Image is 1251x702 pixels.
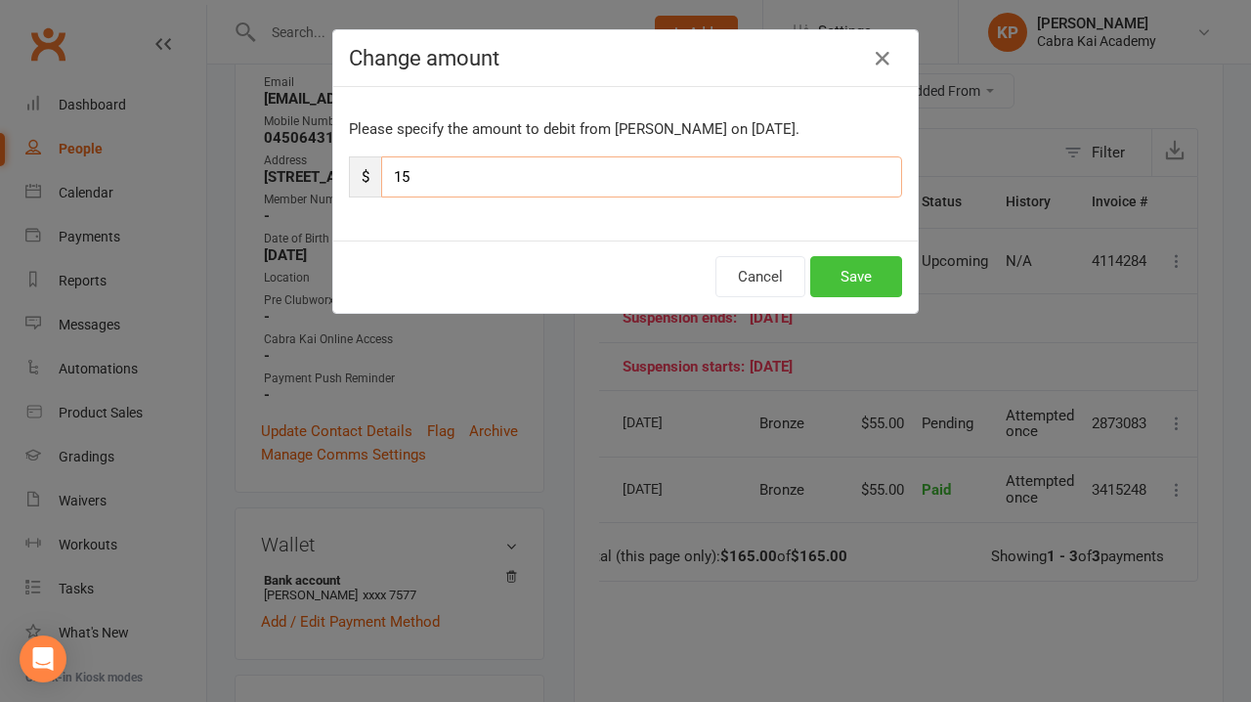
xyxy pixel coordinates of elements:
[349,117,902,141] p: Please specify the amount to debit from [PERSON_NAME] on [DATE].
[810,256,902,297] button: Save
[349,156,381,197] span: $
[867,43,898,74] button: Close
[349,46,902,70] h4: Change amount
[20,636,66,682] div: Open Intercom Messenger
[715,256,805,297] button: Cancel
